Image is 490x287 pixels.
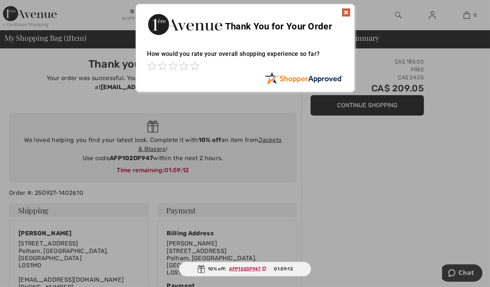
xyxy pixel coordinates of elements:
span: Thank You for Your Order [225,21,332,32]
img: Thank You for Your Order [147,12,223,37]
img: x [342,8,351,17]
span: Chat [17,5,32,12]
div: How would you rate your overall shopping experience so far? [147,43,343,72]
img: Gift.svg [197,265,205,273]
div: 10% off: [179,262,311,276]
span: 01:59:12 [274,265,292,272]
ins: AFP102DF947 [229,266,261,272]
